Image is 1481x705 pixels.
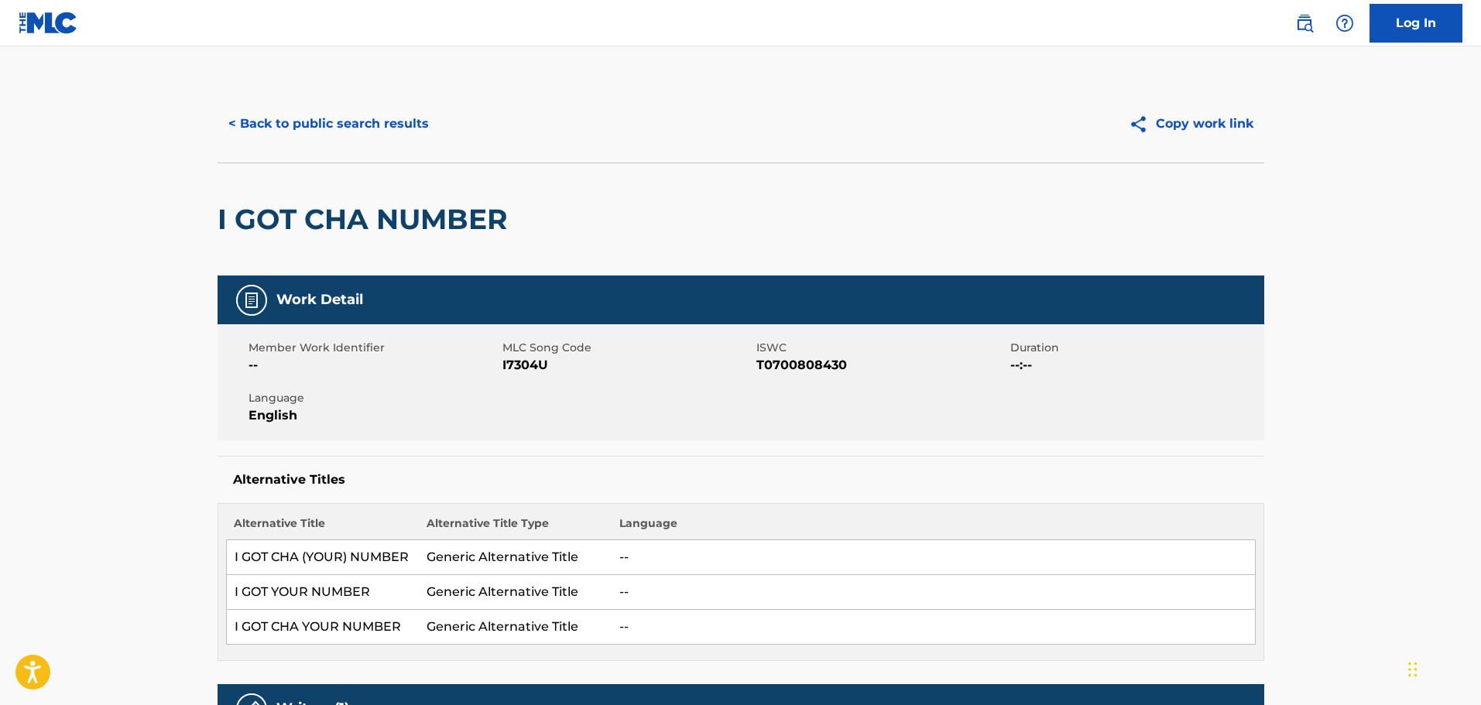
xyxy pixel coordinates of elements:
[19,12,78,34] img: MLC Logo
[276,291,363,309] h5: Work Detail
[249,356,499,375] span: --
[226,515,419,540] th: Alternative Title
[419,575,612,610] td: Generic Alternative Title
[233,472,1249,488] h5: Alternative Titles
[612,575,1255,610] td: --
[612,540,1255,575] td: --
[249,340,499,356] span: Member Work Identifier
[1010,356,1260,375] span: --:--
[226,610,419,645] td: I GOT CHA YOUR NUMBER
[226,575,419,610] td: I GOT YOUR NUMBER
[419,540,612,575] td: Generic Alternative Title
[242,291,261,310] img: Work Detail
[1289,8,1320,39] a: Public Search
[1295,14,1314,33] img: search
[756,356,1006,375] span: T0700808430
[249,390,499,406] span: Language
[1404,631,1481,705] iframe: Chat Widget
[218,202,515,237] h2: I GOT CHA NUMBER
[1010,340,1260,356] span: Duration
[1408,646,1418,693] div: Drag
[1335,14,1354,33] img: help
[612,515,1255,540] th: Language
[502,356,752,375] span: I7304U
[612,610,1255,645] td: --
[1129,115,1156,134] img: Copy work link
[218,104,440,143] button: < Back to public search results
[419,515,612,540] th: Alternative Title Type
[226,540,419,575] td: I GOT CHA (YOUR) NUMBER
[756,340,1006,356] span: ISWC
[249,406,499,425] span: English
[1118,104,1264,143] button: Copy work link
[1370,4,1462,43] a: Log In
[502,340,752,356] span: MLC Song Code
[419,610,612,645] td: Generic Alternative Title
[1329,8,1360,39] div: Help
